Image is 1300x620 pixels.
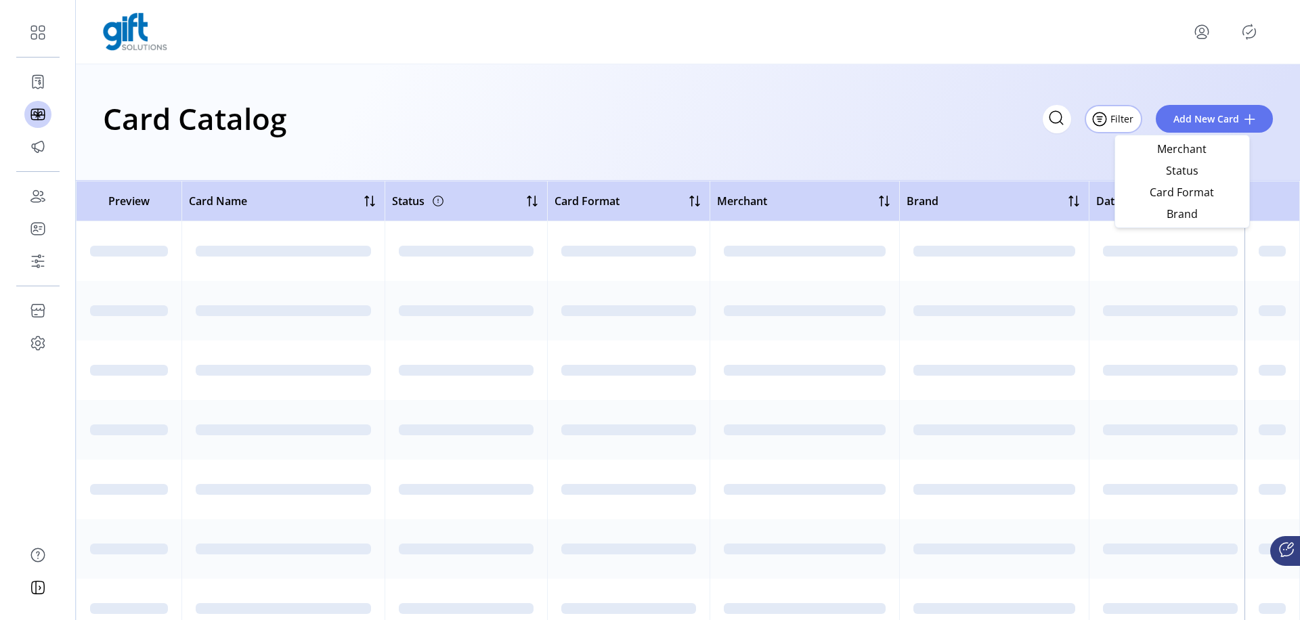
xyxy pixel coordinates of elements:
span: Brand [907,193,938,209]
span: Date Created [1096,193,1164,209]
span: Preview [83,193,175,209]
button: Filter Button [1085,105,1142,133]
span: Status [1126,165,1238,176]
span: Brand [1126,208,1238,219]
h1: Card Catalog [103,95,286,142]
span: Merchant [1126,143,1238,154]
button: menu [1191,21,1213,43]
li: Merchant [1118,138,1247,160]
span: Merchant [717,193,767,209]
span: Card Name [189,193,247,209]
li: Card Format [1118,181,1247,203]
span: Card Format [555,193,620,209]
input: Search [1043,105,1071,133]
div: Status [392,190,446,212]
span: Card Format [1126,187,1238,198]
button: Add New Card [1156,105,1273,133]
span: Add New Card [1173,112,1239,126]
img: logo [103,13,167,51]
li: Brand [1118,203,1247,225]
li: Status [1118,160,1247,181]
span: Filter [1110,112,1133,126]
button: Publisher Panel [1238,21,1260,43]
